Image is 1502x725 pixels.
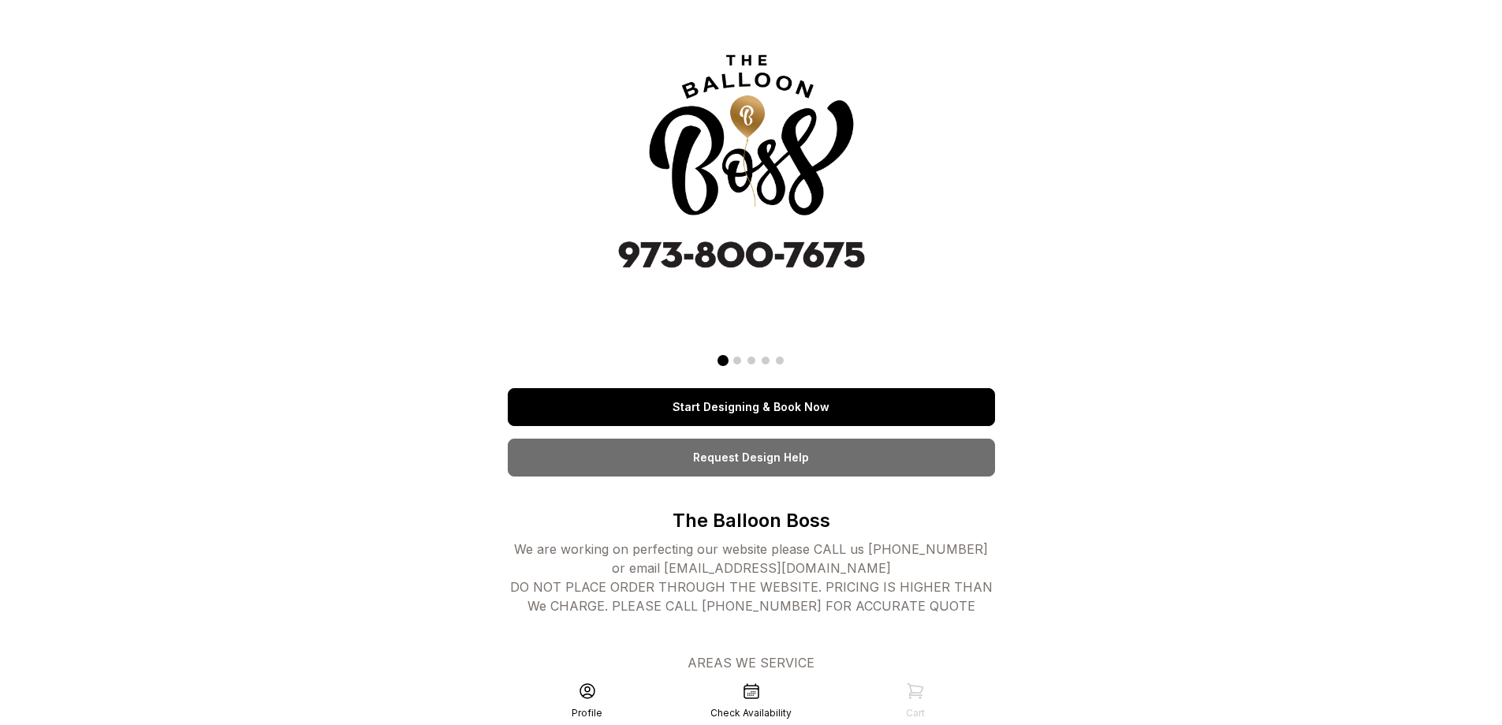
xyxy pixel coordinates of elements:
div: Check Availability [710,707,792,719]
div: Cart [906,707,925,719]
p: The Balloon Boss [508,508,995,533]
a: Request Design Help [508,439,995,476]
div: Profile [572,707,602,719]
a: Start Designing & Book Now [508,388,995,426]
